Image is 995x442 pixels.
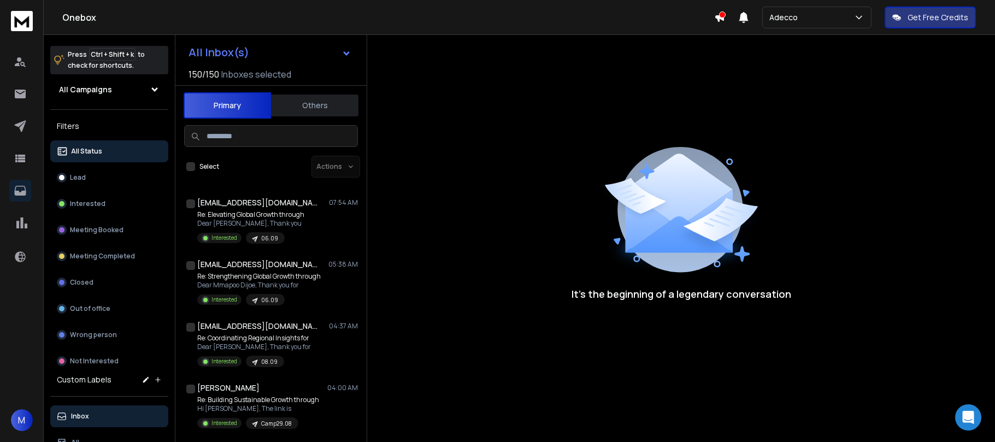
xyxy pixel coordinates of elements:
[271,93,358,117] button: Others
[908,12,968,23] p: Get Free Credits
[50,350,168,372] button: Not Interested
[211,357,237,366] p: Interested
[197,272,321,281] p: Re: Strengthening Global Growth through
[197,404,319,413] p: Hi [PERSON_NAME], The link is
[199,162,219,171] label: Select
[68,49,145,71] p: Press to check for shortcuts.
[197,343,311,351] p: Dear [PERSON_NAME], Thank you for
[327,384,358,392] p: 04:00 AM
[70,173,86,182] p: Lead
[70,304,110,313] p: Out of office
[57,374,111,385] h3: Custom Labels
[197,382,260,393] h1: [PERSON_NAME]
[70,278,93,287] p: Closed
[197,334,311,343] p: Re: Coordinating Regional Insights for
[211,296,237,304] p: Interested
[62,11,714,24] h1: Onebox
[11,409,33,431] button: M
[197,210,304,219] p: Re: Elevating Global Growth through
[70,331,117,339] p: Wrong person
[211,234,237,242] p: Interested
[50,167,168,188] button: Lead
[70,252,135,261] p: Meeting Completed
[955,404,981,431] div: Open Intercom Messenger
[885,7,976,28] button: Get Free Credits
[50,405,168,427] button: Inbox
[50,219,168,241] button: Meeting Booked
[50,193,168,215] button: Interested
[197,281,321,290] p: Dear Mmapoo Dijoe, Thank you for
[261,234,278,243] p: 06.09
[70,357,119,366] p: Not Interested
[50,324,168,346] button: Wrong person
[180,42,360,63] button: All Inbox(s)
[211,419,237,427] p: Interested
[50,298,168,320] button: Out of office
[59,84,112,95] h1: All Campaigns
[328,260,358,269] p: 05:38 AM
[197,321,317,332] h1: [EMAIL_ADDRESS][DOMAIN_NAME]
[184,92,271,119] button: Primary
[50,119,168,134] h3: Filters
[189,47,249,58] h1: All Inbox(s)
[11,11,33,31] img: logo
[197,197,317,208] h1: [EMAIL_ADDRESS][DOMAIN_NAME]
[261,296,278,304] p: 06.09
[71,412,89,421] p: Inbox
[197,259,317,270] h1: [EMAIL_ADDRESS][DOMAIN_NAME]
[769,12,802,23] p: Adecco
[572,286,791,302] p: It’s the beginning of a legendary conversation
[197,219,304,228] p: Dear [PERSON_NAME], Thank you
[189,68,219,81] span: 150 / 150
[70,226,123,234] p: Meeting Booked
[50,79,168,101] button: All Campaigns
[70,199,105,208] p: Interested
[261,420,292,428] p: Camp29.08
[50,140,168,162] button: All Status
[221,68,291,81] h3: Inboxes selected
[261,358,278,366] p: 08.09
[329,322,358,331] p: 04:37 AM
[89,48,136,61] span: Ctrl + Shift + k
[197,396,319,404] p: Re: Building Sustainable Growth through
[50,272,168,293] button: Closed
[50,245,168,267] button: Meeting Completed
[71,147,102,156] p: All Status
[329,198,358,207] p: 07:54 AM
